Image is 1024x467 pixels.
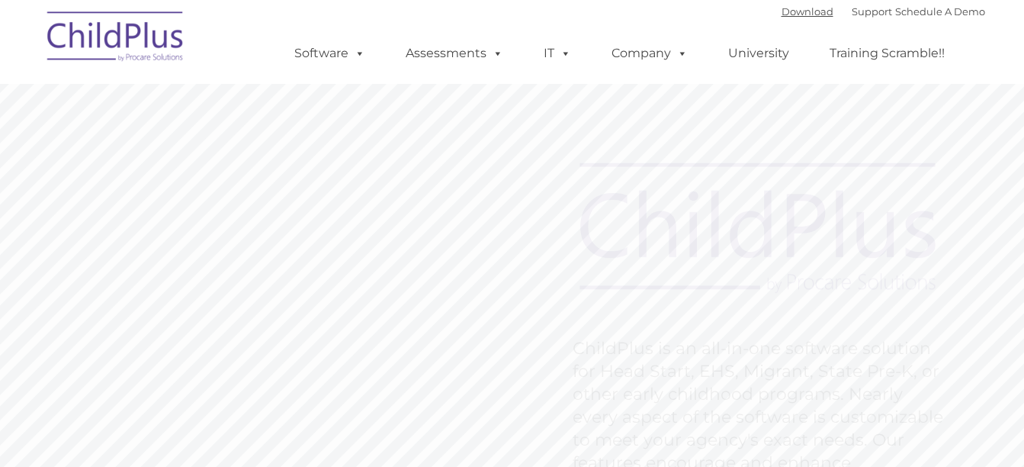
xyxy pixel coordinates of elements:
a: University [713,38,804,69]
font: | [782,5,985,18]
a: Training Scramble!! [814,38,960,69]
a: Support [852,5,892,18]
a: IT [528,38,586,69]
img: ChildPlus by Procare Solutions [40,1,192,77]
a: Software [279,38,380,69]
a: Assessments [390,38,518,69]
a: Company [596,38,703,69]
a: Download [782,5,833,18]
a: Schedule A Demo [895,5,985,18]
